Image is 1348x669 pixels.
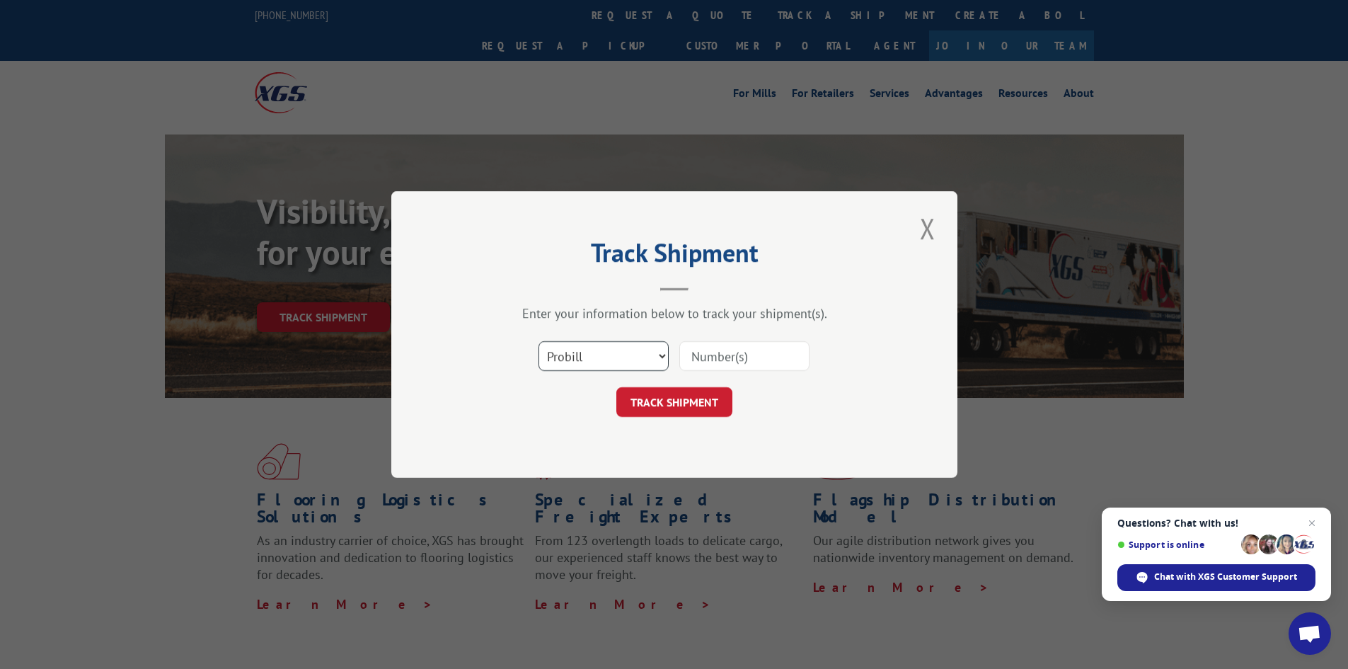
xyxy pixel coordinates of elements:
button: TRACK SHIPMENT [616,387,732,417]
h2: Track Shipment [462,243,887,270]
span: Chat with XGS Customer Support [1154,571,1297,583]
span: Support is online [1117,539,1236,550]
span: Chat with XGS Customer Support [1117,564,1315,591]
button: Close modal [916,209,940,248]
input: Number(s) [679,341,810,371]
div: Enter your information below to track your shipment(s). [462,305,887,321]
span: Questions? Chat with us! [1117,518,1315,529]
a: Open chat [1289,612,1331,655]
